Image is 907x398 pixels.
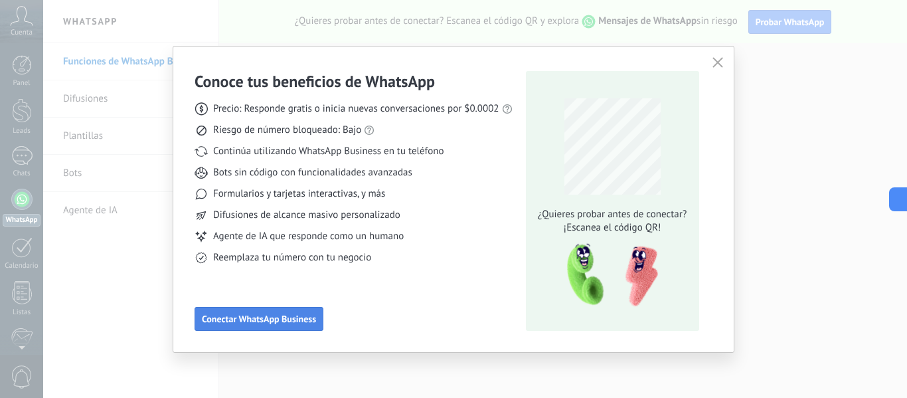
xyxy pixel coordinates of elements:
[213,230,404,243] span: Agente de IA que responde como un humano
[213,251,371,264] span: Reemplaza tu número con tu negocio
[213,209,400,222] span: Difusiones de alcance masivo personalizado
[213,166,412,179] span: Bots sin código con funcionalidades avanzadas
[195,71,435,92] h3: Conoce tus beneficios de WhatsApp
[202,314,316,324] span: Conectar WhatsApp Business
[534,208,691,221] span: ¿Quieres probar antes de conectar?
[213,145,444,158] span: Continúa utilizando WhatsApp Business en tu teléfono
[213,124,361,137] span: Riesgo de número bloqueado: Bajo
[213,187,385,201] span: Formularios y tarjetas interactivas, y más
[195,307,323,331] button: Conectar WhatsApp Business
[556,240,661,311] img: qr-pic-1x.png
[534,221,691,235] span: ¡Escanea el código QR!
[213,102,499,116] span: Precio: Responde gratis o inicia nuevas conversaciones por $0.0002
